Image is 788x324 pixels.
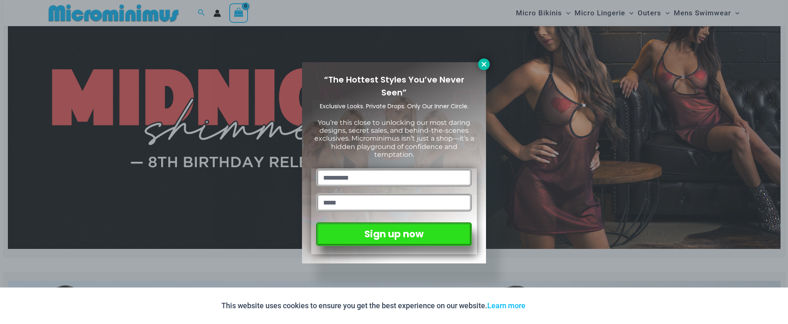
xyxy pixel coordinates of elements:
[324,74,464,98] span: “The Hottest Styles You’ve Never Seen”
[478,58,490,70] button: Close
[316,222,472,246] button: Sign up now
[532,296,567,316] button: Accept
[221,300,525,312] p: This website uses cookies to ensure you get the best experience on our website.
[314,119,474,158] span: You’re this close to unlocking our most daring designs, secret sales, and behind-the-scenes exclu...
[320,102,469,110] span: Exclusive Looks. Private Drops. Only Our Inner Circle.
[487,301,525,310] a: Learn more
